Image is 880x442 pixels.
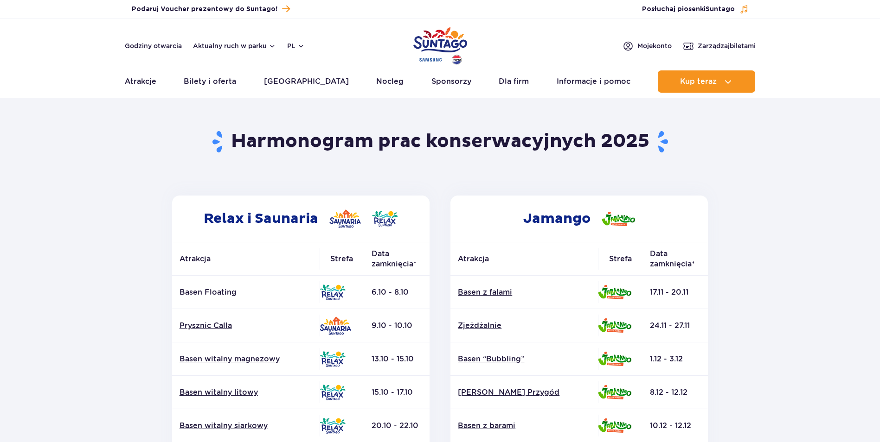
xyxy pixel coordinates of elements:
[557,70,630,93] a: Informacje i pomoc
[364,276,430,309] td: 6.10 - 8.10
[376,70,404,93] a: Nocleg
[642,342,708,376] td: 1.12 - 3.12
[431,70,471,93] a: Sponsorzy
[193,42,276,50] button: Aktualny ruch w parku
[450,242,598,276] th: Atrakcja
[642,309,708,342] td: 24.11 - 27.11
[458,287,591,297] a: Basen z falami
[172,242,320,276] th: Atrakcja
[598,242,642,276] th: Strefa
[180,387,312,398] a: Basen witalny litowy
[598,352,631,366] img: Jamango
[642,376,708,409] td: 8.12 - 12.12
[598,418,631,433] img: Jamango
[172,196,430,242] h2: Relax i Saunaria
[642,276,708,309] td: 17.11 - 20.11
[125,70,156,93] a: Atrakcje
[598,318,631,333] img: Jamango
[598,285,631,299] img: Jamango
[698,41,756,51] span: Zarządzaj biletami
[364,376,430,409] td: 15.10 - 17.10
[458,354,591,364] a: Basen “Bubbling”
[706,6,735,13] span: Suntago
[364,342,430,376] td: 13.10 - 15.10
[450,196,708,242] h2: Jamango
[180,354,312,364] a: Basen witalny magnezowy
[132,3,290,15] a: Podaruj Voucher prezentowy do Suntago!
[320,351,346,367] img: Relax
[287,41,305,51] button: pl
[168,130,712,154] h1: Harmonogram prac konserwacyjnych 2025
[320,385,346,400] img: Relax
[125,41,182,51] a: Godziny otwarcia
[180,421,312,431] a: Basen witalny siarkowy
[458,387,591,398] a: [PERSON_NAME] Przygód
[683,40,756,51] a: Zarządzajbiletami
[413,23,467,66] a: Park of Poland
[329,209,361,228] img: Saunaria
[372,211,398,227] img: Relax
[680,77,717,86] span: Kup teraz
[364,309,430,342] td: 9.10 - 10.10
[642,242,708,276] th: Data zamknięcia*
[320,316,351,335] img: Saunaria
[184,70,236,93] a: Bilety i oferta
[458,321,591,331] a: Zjeżdżalnie
[623,40,672,51] a: Mojekonto
[598,385,631,399] img: Jamango
[458,421,591,431] a: Basen z barami
[637,41,672,51] span: Moje konto
[499,70,529,93] a: Dla firm
[180,321,312,331] a: Prysznic Calla
[364,242,430,276] th: Data zamknięcia*
[320,284,346,300] img: Relax
[642,5,735,14] span: Posłuchaj piosenki
[320,418,346,434] img: Relax
[132,5,277,14] span: Podaruj Voucher prezentowy do Suntago!
[264,70,349,93] a: [GEOGRAPHIC_DATA]
[180,287,312,297] p: Basen Floating
[658,70,755,93] button: Kup teraz
[602,212,635,226] img: Jamango
[320,242,364,276] th: Strefa
[642,5,749,14] button: Posłuchaj piosenkiSuntago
